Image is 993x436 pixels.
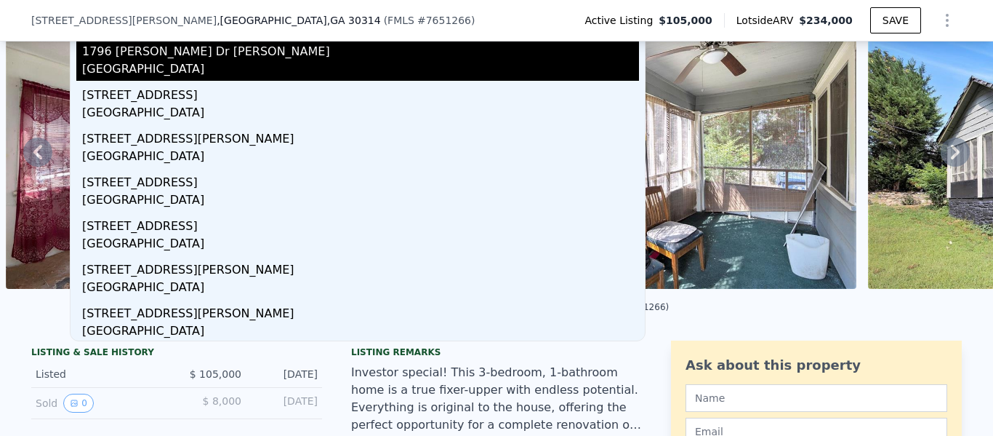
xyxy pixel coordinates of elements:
div: Listing remarks [351,346,642,358]
span: # 7651266 [417,15,471,26]
span: $105,000 [659,13,712,28]
button: SAVE [870,7,921,33]
div: LISTING & SALE HISTORY [31,346,322,361]
div: [GEOGRAPHIC_DATA] [82,235,639,255]
div: [DATE] [253,367,318,381]
div: Sold [36,394,165,413]
div: Ask about this property [686,355,947,376]
div: 1796 [PERSON_NAME] Dr [PERSON_NAME] [82,37,639,60]
span: FMLS [387,15,414,26]
div: [GEOGRAPHIC_DATA] [82,191,639,212]
button: View historical data [63,394,94,413]
div: [STREET_ADDRESS] [82,168,639,191]
div: [STREET_ADDRESS][PERSON_NAME] [82,255,639,279]
div: [STREET_ADDRESS] [82,81,639,104]
div: [GEOGRAPHIC_DATA] [82,60,639,81]
img: Sale: 169704941 Parcel: 13290769 [6,9,425,289]
div: [GEOGRAPHIC_DATA] [82,322,639,343]
div: [GEOGRAPHIC_DATA] [82,104,639,124]
div: [GEOGRAPHIC_DATA] [82,279,639,299]
button: Show Options [933,6,962,35]
span: $ 105,000 [190,368,241,380]
div: Listed [36,367,165,381]
span: Active Listing [584,13,659,28]
span: $234,000 [799,15,853,26]
img: Sale: 169704941 Parcel: 13290769 [438,9,857,289]
div: Investor special! This 3-bedroom, 1-bathroom home is a true fixer-upper with endless potential. E... [351,364,642,434]
div: [STREET_ADDRESS] [82,212,639,235]
div: [DATE] [253,394,318,413]
span: Lotside ARV [736,13,799,28]
div: [STREET_ADDRESS][PERSON_NAME] [82,299,639,322]
span: , [GEOGRAPHIC_DATA] [217,13,381,28]
span: [STREET_ADDRESS][PERSON_NAME] [31,13,217,28]
div: ( ) [384,13,475,28]
div: [GEOGRAPHIC_DATA] [82,148,639,168]
input: Name [686,384,947,412]
span: $ 8,000 [203,395,241,407]
span: , GA 30314 [327,15,381,26]
div: [STREET_ADDRESS][PERSON_NAME] [82,124,639,148]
